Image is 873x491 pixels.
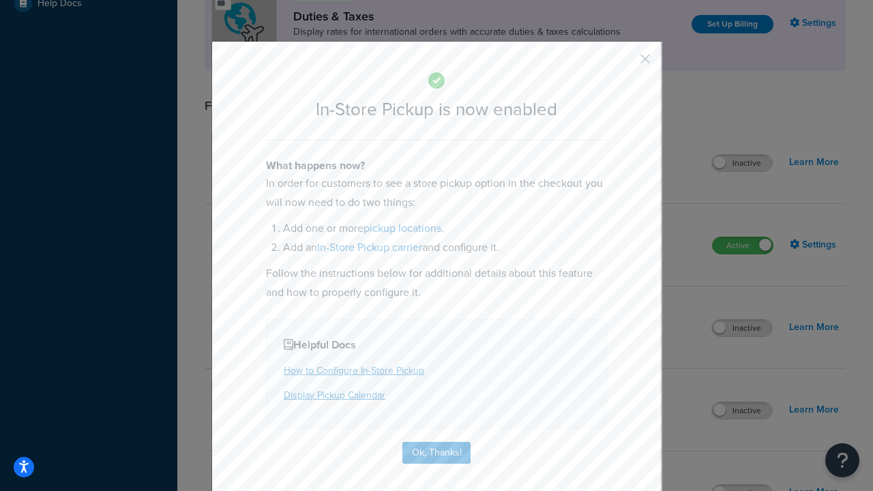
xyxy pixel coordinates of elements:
a: In-Store Pickup carrier [317,239,422,255]
button: Ok, Thanks! [402,442,471,464]
a: How to Configure In-Store Pickup [284,363,424,378]
a: Display Pickup Calendar [284,388,385,402]
h4: Helpful Docs [284,337,589,353]
li: Add an and configure it. [283,238,607,257]
h4: What happens now? [266,158,607,174]
p: Follow the instructions below for additional details about this feature and how to properly confi... [266,264,607,302]
li: Add one or more . [283,219,607,238]
a: pickup locations [364,220,441,236]
p: In order for customers to see a store pickup option in the checkout you will now need to do two t... [266,174,607,212]
h2: In-Store Pickup is now enabled [266,100,607,119]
